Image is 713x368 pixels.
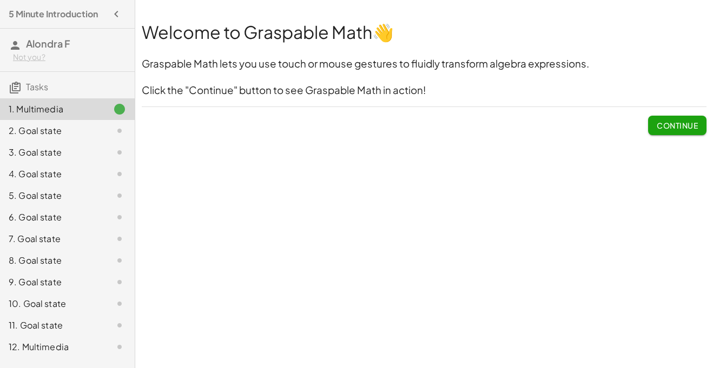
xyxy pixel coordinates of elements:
[648,116,707,135] button: Continue
[9,340,96,353] div: 12. Multimedia
[9,103,96,116] div: 1. Multimedia
[9,232,96,245] div: 7. Goal state
[9,276,96,289] div: 9. Goal state
[142,83,707,98] h3: Click the "Continue" button to see Graspable Math in action!
[26,81,48,92] span: Tasks
[113,297,126,310] i: Task not started.
[113,211,126,224] i: Task not started.
[9,254,96,267] div: 8. Goal state
[113,124,126,137] i: Task not started.
[9,211,96,224] div: 6. Goal state
[26,37,70,50] span: Alondra F
[113,189,126,202] i: Task not started.
[113,254,126,267] i: Task not started.
[142,20,707,44] h1: Welcome to Graspable Math
[9,319,96,332] div: 11. Goal state
[113,340,126,353] i: Task not started.
[113,319,126,332] i: Task not started.
[13,52,126,63] div: Not you?
[9,146,96,159] div: 3. Goal state
[113,276,126,289] i: Task not started.
[142,57,707,71] h3: Graspable Math lets you use touch or mouse gestures to fluidly transform algebra expressions.
[9,168,96,180] div: 4. Goal state
[372,21,394,43] strong: 👋
[9,297,96,310] div: 10. Goal state
[9,189,96,202] div: 5. Goal state
[113,146,126,159] i: Task not started.
[9,8,98,21] h4: 5 Minute Introduction
[113,103,126,116] i: Task finished.
[9,124,96,137] div: 2. Goal state
[113,168,126,180] i: Task not started.
[657,121,698,130] span: Continue
[113,232,126,245] i: Task not started.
